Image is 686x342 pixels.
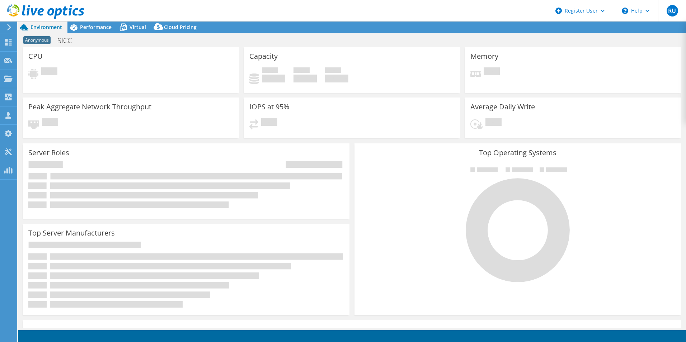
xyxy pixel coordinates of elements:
[261,118,277,128] span: Pending
[41,67,57,77] span: Pending
[470,103,535,111] h3: Average Daily Write
[293,75,317,82] h4: 0 GiB
[42,118,58,128] span: Pending
[249,52,278,60] h3: Capacity
[23,36,51,44] span: Anonymous
[164,24,197,30] span: Cloud Pricing
[30,24,62,30] span: Environment
[485,118,502,128] span: Pending
[262,75,285,82] h4: 0 GiB
[293,67,310,75] span: Free
[28,229,115,237] h3: Top Server Manufacturers
[325,75,348,82] h4: 0 GiB
[80,24,112,30] span: Performance
[262,67,278,75] span: Used
[28,103,151,111] h3: Peak Aggregate Network Throughput
[54,37,83,44] h1: SICC
[28,52,43,60] h3: CPU
[28,149,69,157] h3: Server Roles
[130,24,146,30] span: Virtual
[470,52,498,60] h3: Memory
[360,149,676,157] h3: Top Operating Systems
[484,67,500,77] span: Pending
[325,67,341,75] span: Total
[249,103,290,111] h3: IOPS at 95%
[667,5,678,16] span: RU
[622,8,628,14] svg: \n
